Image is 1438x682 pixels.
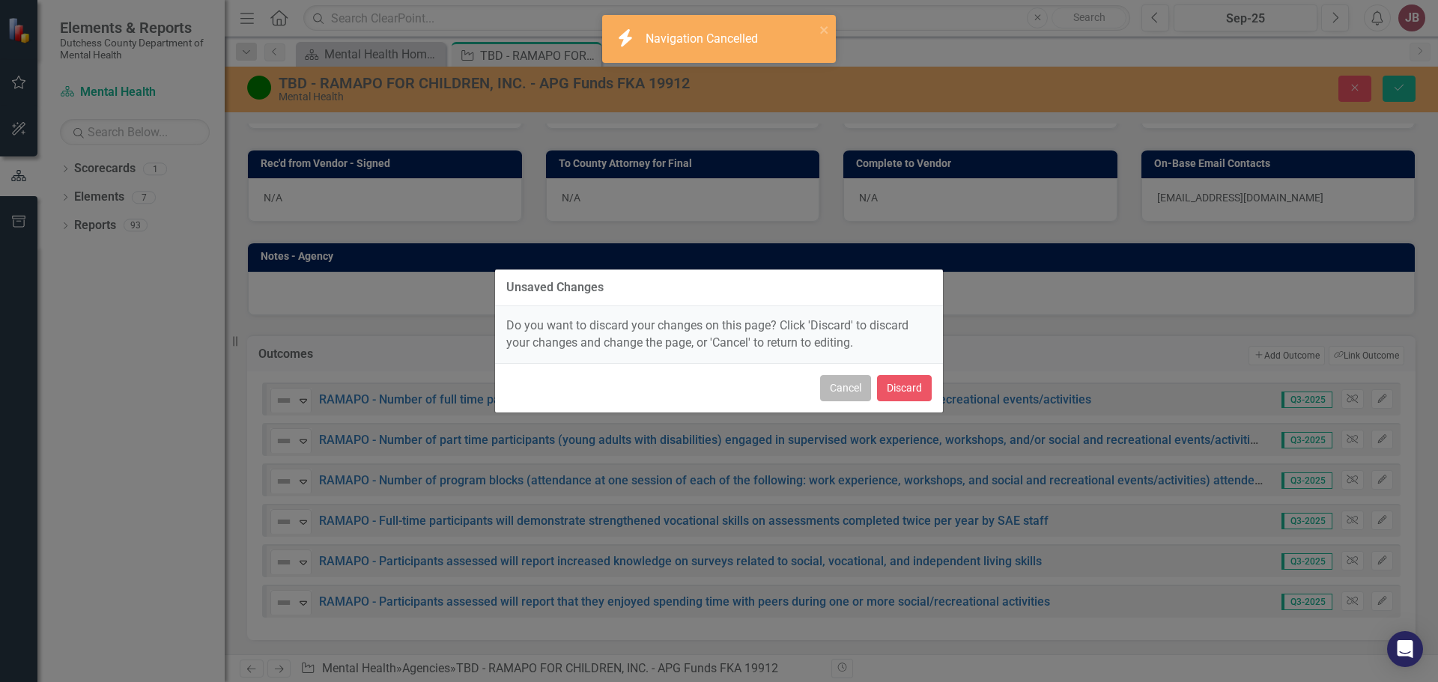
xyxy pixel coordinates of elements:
div: Navigation Cancelled [646,31,762,48]
button: close [819,21,830,38]
button: Cancel [820,375,871,401]
button: Discard [877,375,932,401]
div: Do you want to discard your changes on this page? Click 'Discard' to discard your changes and cha... [495,306,943,363]
div: Open Intercom Messenger [1387,631,1423,667]
div: Unsaved Changes [506,281,604,294]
